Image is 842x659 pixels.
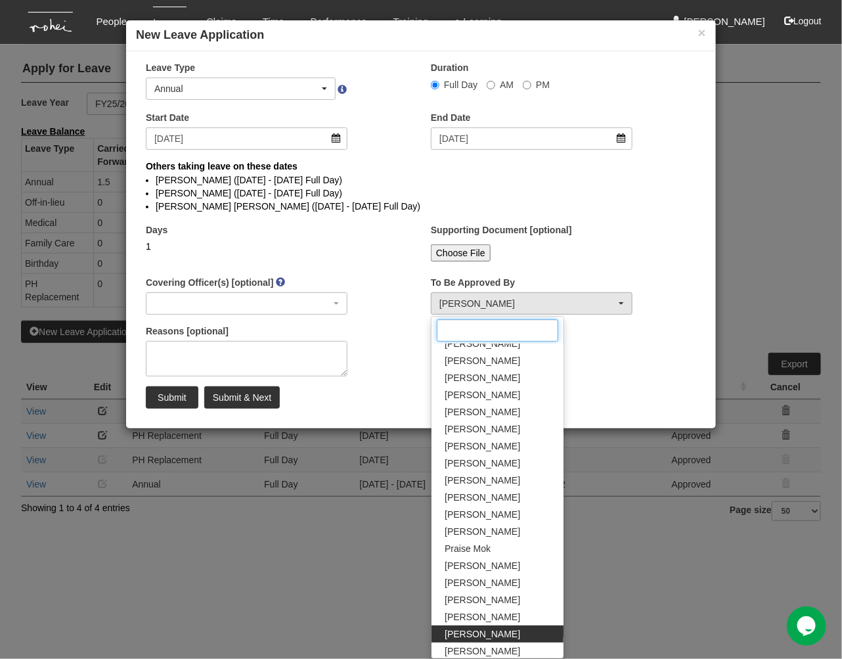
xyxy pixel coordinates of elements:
b: Others taking leave on these dates [146,161,298,171]
label: To Be Approved By [431,276,515,289]
label: Leave Type [146,61,195,74]
input: d/m/yyyy [146,127,347,150]
li: [PERSON_NAME] [PERSON_NAME] ([DATE] - [DATE] Full Day) [156,200,686,213]
label: Reasons [optional] [146,325,229,338]
span: AM [500,80,514,90]
li: [PERSON_NAME] ([DATE] - [DATE] Full Day) [156,173,686,187]
span: [PERSON_NAME] [445,405,520,419]
label: Days [146,223,167,237]
button: Annual [146,78,336,100]
span: [PERSON_NAME] [445,525,520,538]
input: Search [437,319,558,342]
span: [PERSON_NAME] [445,491,520,504]
iframe: chat widget [787,606,829,646]
span: Praise Mok [445,542,491,555]
input: Submit & Next [204,386,280,409]
span: Full Day [444,80,477,90]
span: [PERSON_NAME] [445,610,520,624]
span: [PERSON_NAME] [445,593,520,606]
div: 1 [146,240,347,253]
input: Submit [146,386,198,409]
span: [PERSON_NAME] [445,474,520,487]
span: [PERSON_NAME] [445,627,520,641]
span: [PERSON_NAME] [445,354,520,367]
span: [PERSON_NAME] [445,388,520,401]
label: End Date [431,111,471,124]
label: Supporting Document [optional] [431,223,572,237]
span: [PERSON_NAME] [445,457,520,470]
span: [PERSON_NAME] [445,371,520,384]
input: Choose File [431,244,491,261]
button: × [698,26,706,39]
div: [PERSON_NAME] [439,297,616,310]
input: d/m/yyyy [431,127,632,150]
div: Annual [154,82,319,95]
b: New Leave Application [136,28,264,41]
li: [PERSON_NAME] ([DATE] - [DATE] Full Day) [156,187,686,200]
label: Start Date [146,111,189,124]
span: [PERSON_NAME] [445,645,520,658]
span: [PERSON_NAME] [445,508,520,521]
label: Duration [431,61,469,74]
label: Covering Officer(s) [optional] [146,276,273,289]
span: PM [536,80,550,90]
button: Shuhui Lee [431,292,632,315]
span: [PERSON_NAME] [445,559,520,572]
span: [PERSON_NAME] [445,440,520,453]
span: [PERSON_NAME] [445,576,520,589]
span: [PERSON_NAME] [445,422,520,436]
